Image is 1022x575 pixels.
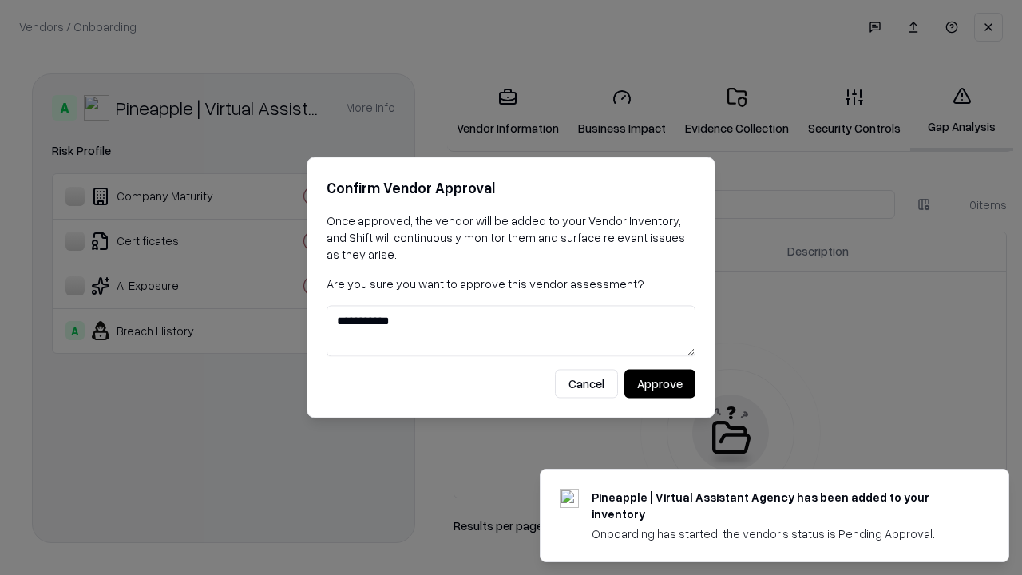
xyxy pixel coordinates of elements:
[327,212,695,263] p: Once approved, the vendor will be added to your Vendor Inventory, and Shift will continuously mon...
[592,525,970,542] div: Onboarding has started, the vendor's status is Pending Approval.
[592,489,970,522] div: Pineapple | Virtual Assistant Agency has been added to your inventory
[555,370,618,399] button: Cancel
[624,370,695,399] button: Approve
[327,176,695,200] h2: Confirm Vendor Approval
[560,489,579,508] img: trypineapple.com
[327,276,695,292] p: Are you sure you want to approve this vendor assessment?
